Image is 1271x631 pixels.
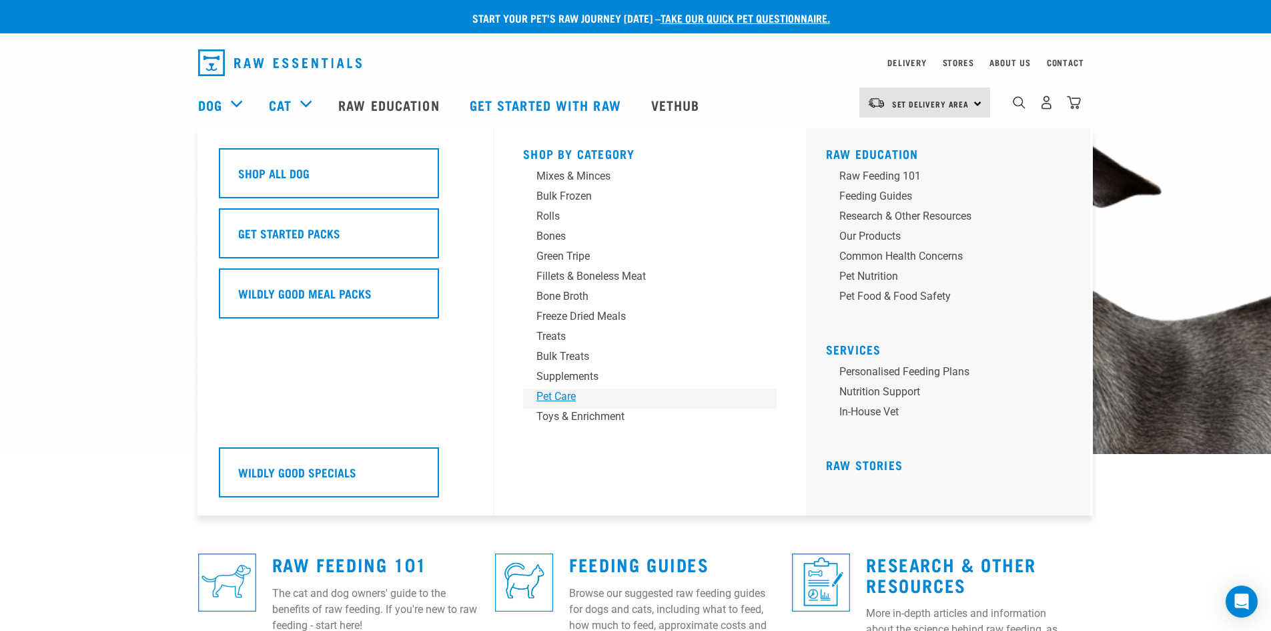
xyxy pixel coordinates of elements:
div: Pet Nutrition [839,268,1047,284]
a: Raw Education [826,150,919,157]
h5: Shop All Dog [238,164,310,182]
h5: Get Started Packs [238,224,340,242]
a: Vethub [638,78,717,132]
div: Treats [536,329,745,345]
a: Feeding Guides [826,188,1080,208]
a: Shop All Dog [219,148,472,208]
div: Rolls [536,208,745,224]
h5: Services [826,343,1080,353]
a: Dog [198,95,222,115]
a: Feeding Guides [569,559,709,569]
a: Toys & Enrichment [523,409,777,429]
div: Raw Feeding 101 [839,168,1047,184]
img: re-icons-dog3-sq-blue.png [198,554,256,612]
a: Bulk Frozen [523,188,777,208]
span: Set Delivery Area [892,101,969,106]
a: Mixes & Minces [523,168,777,188]
a: Research & Other Resources [826,208,1080,228]
div: Feeding Guides [839,188,1047,204]
a: Get started with Raw [456,78,638,132]
div: Bulk Frozen [536,188,745,204]
h5: Wildly Good Specials [238,463,356,481]
div: Bulk Treats [536,349,745,365]
a: Supplements [523,369,777,389]
img: home-icon@2x.png [1067,95,1081,110]
a: Pet Food & Food Safety [826,288,1080,308]
a: Bones [523,228,777,248]
a: Wildly Good Specials [219,447,472,507]
div: Common Health Concerns [839,248,1047,264]
h5: Shop By Category [523,147,777,158]
a: Cat [269,95,292,115]
a: Pet Nutrition [826,268,1080,288]
img: home-icon-1@2x.png [1013,96,1025,109]
a: Freeze Dried Meals [523,308,777,329]
a: Green Tripe [523,248,777,268]
a: take our quick pet questionnaire. [661,15,830,21]
a: Personalised Feeding Plans [826,364,1080,384]
a: Rolls [523,208,777,228]
h5: Wildly Good Meal Packs [238,284,372,302]
img: user.png [1039,95,1053,110]
div: Supplements [536,369,745,385]
div: Research & Other Resources [839,208,1047,224]
a: Contact [1047,60,1084,65]
img: Raw Essentials Logo [198,49,362,76]
div: Bones [536,228,745,244]
a: Raw Feeding 101 [272,559,427,569]
a: Raw Feeding 101 [826,168,1080,188]
a: Wildly Good Meal Packs [219,268,472,329]
a: Our Products [826,228,1080,248]
div: Toys & Enrichment [536,409,745,425]
a: Raw Stories [826,461,903,468]
div: Our Products [839,228,1047,244]
nav: dropdown navigation [187,44,1084,81]
div: Freeze Dried Meals [536,308,745,325]
div: Green Tripe [536,248,745,264]
div: Mixes & Minces [536,168,745,184]
a: Stores [943,60,974,65]
div: Open Intercom Messenger [1226,586,1258,618]
a: Treats [523,329,777,349]
a: Delivery [887,60,926,65]
a: About Us [989,60,1030,65]
img: re-icons-cat2-sq-blue.png [495,554,553,612]
a: Bulk Treats [523,349,777,369]
a: Research & Other Resources [866,559,1036,590]
a: Bone Broth [523,288,777,308]
a: Nutrition Support [826,384,1080,404]
a: In-house vet [826,404,1080,424]
img: re-icons-healthcheck1-sq-blue.png [792,554,850,612]
a: Fillets & Boneless Meat [523,268,777,288]
img: van-moving.png [867,97,885,109]
a: Raw Education [325,78,456,132]
a: Pet Care [523,389,777,409]
div: Pet Food & Food Safety [839,288,1047,304]
div: Fillets & Boneless Meat [536,268,745,284]
div: Pet Care [536,389,745,405]
a: Common Health Concerns [826,248,1080,268]
a: Get Started Packs [219,208,472,268]
div: Bone Broth [536,288,745,304]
